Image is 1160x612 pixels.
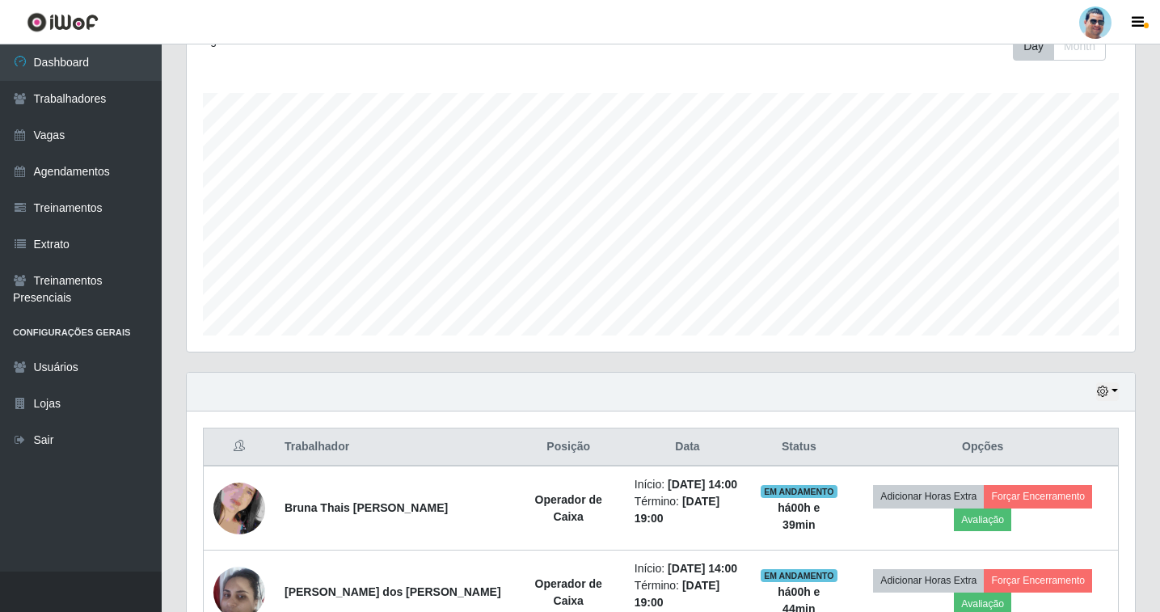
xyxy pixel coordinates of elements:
button: Adicionar Horas Extra [873,485,984,508]
li: Término: [635,577,740,611]
th: Opções [847,428,1118,466]
button: Adicionar Horas Extra [873,569,984,592]
li: Início: [635,560,740,577]
div: Toolbar with button groups [1013,32,1119,61]
button: Forçar Encerramento [984,569,1092,592]
img: CoreUI Logo [27,12,99,32]
th: Trabalhador [275,428,513,466]
span: EM ANDAMENTO [761,485,837,498]
time: [DATE] 14:00 [668,478,737,491]
li: Início: [635,476,740,493]
li: Término: [635,493,740,527]
th: Posição [513,428,625,466]
th: Data [625,428,750,466]
strong: Bruna Thais [PERSON_NAME] [285,501,448,514]
strong: [PERSON_NAME] dos [PERSON_NAME] [285,585,501,598]
strong: Operador de Caixa [535,493,602,523]
img: 1674666029234.jpeg [213,462,265,555]
strong: Operador de Caixa [535,577,602,607]
time: [DATE] 14:00 [668,562,737,575]
span: EM ANDAMENTO [761,569,837,582]
button: Forçar Encerramento [984,485,1092,508]
button: Day [1013,32,1054,61]
button: Avaliação [954,509,1011,531]
div: First group [1013,32,1106,61]
button: Month [1053,32,1106,61]
strong: há 00 h e 39 min [778,501,820,531]
th: Status [750,428,847,466]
